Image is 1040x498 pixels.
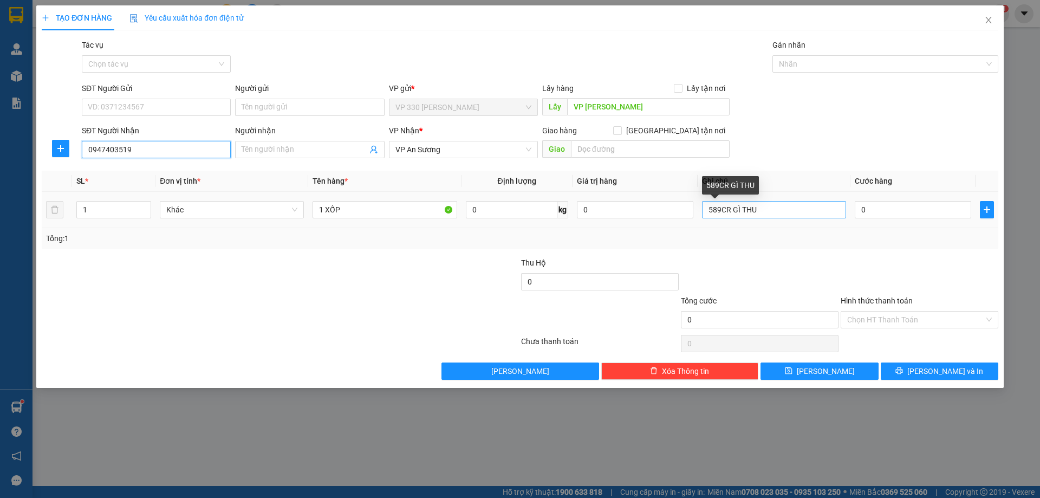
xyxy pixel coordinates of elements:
[841,296,913,305] label: Hình thức thanh toán
[129,14,244,22] span: Yêu cầu xuất hóa đơn điện tử
[984,16,993,24] span: close
[681,296,717,305] span: Tổng cước
[855,177,892,185] span: Cước hàng
[107,27,121,42] span: SL
[895,367,903,376] span: printer
[571,140,730,158] input: Dọc đường
[140,75,250,87] div: [PERSON_NAME]
[760,363,878,380] button: save[PERSON_NAME]
[395,141,531,158] span: VP An Sương
[622,125,730,137] span: [GEOGRAPHIC_DATA] tận nơi
[129,14,138,23] img: icon
[389,82,538,94] div: VP gửi
[702,176,759,195] div: 589CR GÌ THU
[973,5,1004,36] button: Close
[8,10,25,21] span: CR :
[542,98,567,115] span: Lấy
[520,335,680,354] div: Chưa thanh toán
[46,201,63,218] button: delete
[52,140,69,157] button: plus
[980,201,994,218] button: plus
[650,367,658,376] span: delete
[577,201,693,218] input: 0
[441,363,599,380] button: [PERSON_NAME]
[82,82,231,94] div: SĐT Người Gửi
[601,363,759,380] button: deleteXóa Thông tin
[140,49,250,62] div: QT08250945
[76,177,85,185] span: SL
[702,201,846,218] input: Ghi Chú
[521,258,546,267] span: Thu Hộ
[160,177,200,185] span: Đơn vị tính
[166,202,297,218] span: Khác
[395,99,531,115] span: VP 330 Lê Duẫn
[8,9,134,22] div: 200.000
[980,205,993,214] span: plus
[881,363,998,380] button: printer[PERSON_NAME] và In
[46,232,401,244] div: Tổng: 1
[235,82,384,94] div: Người gửi
[498,177,536,185] span: Định lượng
[491,365,549,377] span: [PERSON_NAME]
[369,145,378,154] span: user-add
[389,126,419,135] span: VP Nhận
[785,367,792,376] span: save
[557,201,568,218] span: kg
[542,126,577,135] span: Giao hàng
[313,201,457,218] input: VD: Bàn, Ghế
[662,365,709,377] span: Xóa Thông tin
[542,84,574,93] span: Lấy hàng
[82,41,103,49] label: Tác vụ
[53,144,69,153] span: plus
[797,365,855,377] span: [PERSON_NAME]
[235,125,384,137] div: Người nhận
[313,177,348,185] span: Tên hàng
[9,28,250,42] div: Tên hàng: 1 XỐP ( : 1 )
[42,14,49,22] span: plus
[567,98,730,115] input: Dọc đường
[772,41,805,49] label: Gán nhãn
[577,177,617,185] span: Giá trị hàng
[42,14,112,22] span: TẠO ĐƠN HÀNG
[698,171,850,192] th: Ghi chú
[682,82,730,94] span: Lấy tận nơi
[907,365,983,377] span: [PERSON_NAME] và In
[542,140,571,158] span: Giao
[140,62,250,75] div: [DATE] 13:46
[82,125,231,137] div: SĐT Người Nhận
